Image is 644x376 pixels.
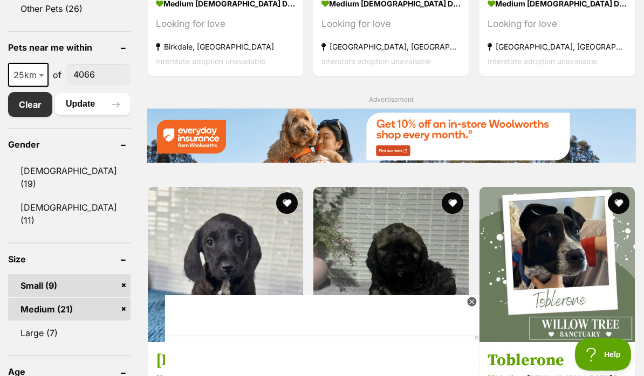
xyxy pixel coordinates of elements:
[8,274,131,297] a: Small (9)
[156,56,265,65] span: Interstate adoption unavailable
[369,95,414,103] span: Advertisement
[156,16,295,31] div: Looking for love
[8,196,131,232] a: [DEMOGRAPHIC_DATA] (11)
[575,338,633,371] iframe: Help Scout Beacon - Open
[488,39,627,53] strong: [GEOGRAPHIC_DATA], [GEOGRAPHIC_DATA]
[321,16,461,31] div: Looking for love
[147,108,636,164] a: Everyday Insurance promotional banner
[488,350,627,371] h3: Toblerone
[8,322,131,344] a: Large (7)
[9,67,47,82] span: 25km
[8,43,131,52] header: Pets near me within
[488,56,597,65] span: Interstate adoption unavailable
[321,39,461,53] strong: [GEOGRAPHIC_DATA], [GEOGRAPHIC_DATA]
[8,254,131,264] header: Size
[608,192,629,214] button: favourite
[126,322,518,371] iframe: Advertisement
[55,93,131,115] button: Update
[156,39,295,53] strong: Birkdale, [GEOGRAPHIC_DATA]
[488,16,627,31] div: Looking for love
[479,187,635,342] img: Toblerone - Australian Cattle Dog
[313,187,469,342] img: Linc - Maltese x Shih Tzu x Poodle (Miniature) Dog
[8,140,131,149] header: Gender
[276,192,298,214] button: favourite
[442,192,464,214] button: favourite
[8,92,52,117] a: Clear
[53,68,61,81] span: of
[8,159,131,195] a: [DEMOGRAPHIC_DATA] (19)
[321,56,431,65] span: Interstate adoption unavailable
[8,298,131,321] a: Medium (21)
[8,63,49,87] span: 25km
[66,64,131,85] input: postcode
[148,187,303,342] img: Dudley - Poodle (Toy) x Dachshund Dog
[147,108,636,163] img: Everyday Insurance promotional banner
